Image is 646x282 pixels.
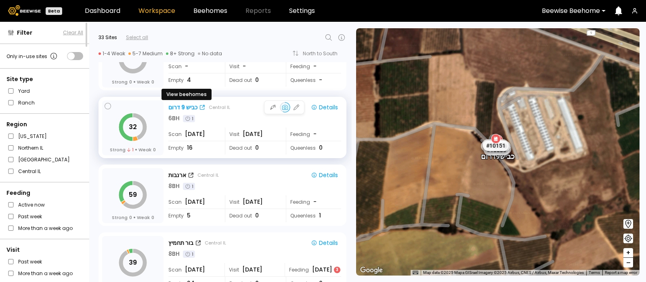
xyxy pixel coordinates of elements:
span: 0 [151,79,154,85]
div: כביש 9 דרום [168,103,197,112]
div: No data [198,50,222,57]
a: Terms (opens in new tab) [589,270,600,275]
div: Scan [168,263,219,276]
div: 8 BH [168,250,180,258]
span: 0 [129,79,132,85]
div: # 10085 [484,145,510,155]
div: Feeding [286,127,341,141]
span: 1 [127,146,134,153]
div: Beta [46,7,62,15]
img: Google [358,265,385,276]
div: Select all [126,34,148,41]
div: Strong Weak [112,79,154,85]
span: [DATE] [243,198,263,206]
div: Feeding [286,60,341,73]
div: Feeding [6,189,83,197]
span: [DATE] [185,130,205,138]
div: בור תחמיץ [168,239,193,247]
a: Beehomes [193,8,227,14]
button: + [623,248,633,258]
div: Site type [6,75,83,84]
div: 8+ Strong [166,50,195,57]
div: Scan [168,127,219,141]
button: Clear All [63,29,83,36]
span: 0 [129,214,132,221]
div: Visit [224,263,280,276]
div: Strong Weak [112,214,154,221]
span: [DATE] [242,265,262,274]
tspan: 32 [129,122,137,132]
a: Workspace [138,8,175,14]
tspan: 59 [129,190,137,199]
button: Keyboard shortcuts [413,270,418,276]
div: 1 [183,183,195,190]
div: Central IL [197,172,219,178]
span: 16 [187,144,193,152]
label: Past week [18,212,42,221]
label: [US_STATE] [18,132,47,140]
div: Visit [6,246,83,254]
div: 1 [183,115,195,122]
div: Scan [168,60,219,73]
label: More than a week ago [18,224,73,232]
label: Ranch [18,98,35,107]
span: 4 [187,76,191,84]
div: כביש 9 דרום [481,144,515,161]
div: Empty [168,209,219,222]
div: 6 BH [168,114,180,123]
span: Filter [17,29,32,37]
div: View beehomes [161,89,212,100]
button: Details [308,238,341,248]
span: 1 [319,211,321,220]
div: Region [6,120,83,129]
div: Queenless [286,73,341,87]
div: Empty [168,73,219,87]
div: Scan [168,195,219,209]
span: 0 [151,214,154,221]
span: 0 [255,144,259,152]
div: North to South [303,51,343,56]
a: Report a map error [605,270,637,275]
label: [GEOGRAPHIC_DATA] [18,155,70,164]
label: Central IL [18,167,41,175]
label: Active now [18,201,45,209]
label: Northern IL [18,144,43,152]
div: Details [311,171,338,179]
span: Reports [245,8,271,14]
span: [DATE] [243,130,263,138]
span: [DATE] [185,265,205,274]
a: Dashboard [85,8,120,14]
div: Dead out [225,209,280,222]
div: Visit [225,60,280,73]
div: Dead out [225,141,280,155]
div: Feeding [286,195,341,209]
div: Visit [225,127,280,141]
span: 5 [187,211,191,220]
label: More than a week ago [18,269,73,278]
label: Yard [18,87,30,95]
button: Details [308,170,341,180]
div: ארנבות [168,171,186,180]
div: Details [311,239,338,246]
div: Queenless [286,141,341,155]
span: - [185,62,188,71]
span: 0 [255,76,259,84]
img: Beewise logo [8,5,41,16]
span: 0 [255,211,259,220]
div: Central IL [209,104,230,111]
div: 1-4 Weak [99,50,125,57]
div: Feeding [285,263,341,276]
div: 33 Sites [99,34,117,41]
span: + [626,248,631,258]
button: – [623,258,633,267]
div: Details [311,104,338,111]
div: 3 [334,267,340,273]
div: Visit [225,195,280,209]
a: Settings [289,8,315,14]
span: - [319,76,322,84]
a: Open this area in Google Maps (opens a new window) [358,265,385,276]
div: # 10213 [481,140,507,151]
div: Empty [168,141,219,155]
div: 5-7 Medium [128,50,163,57]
